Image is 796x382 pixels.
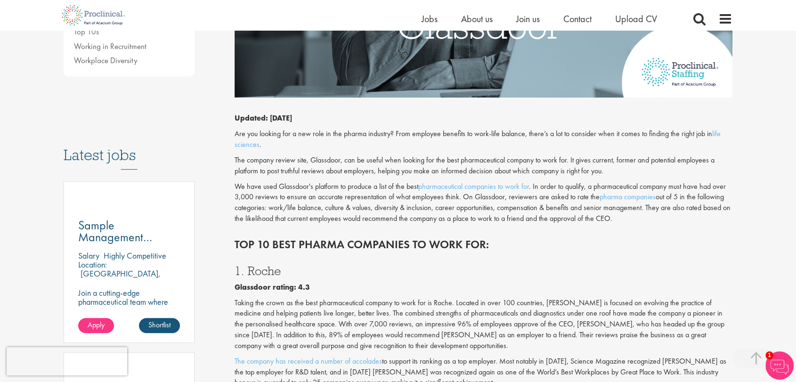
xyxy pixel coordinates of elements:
[78,318,114,333] a: Apply
[104,250,166,261] p: Highly Competitive
[516,13,540,25] a: Join us
[765,351,794,380] img: Chatbot
[461,13,493,25] a: About us
[422,13,438,25] a: Jobs
[235,282,310,292] b: Glassdoor rating: 4.3
[78,217,152,257] span: Sample Management Scientist
[615,13,657,25] a: Upload CV
[74,41,146,51] a: Working in Recruitment
[235,356,382,366] a: The company has received a number of accolades
[7,347,127,375] iframe: reCAPTCHA
[235,298,733,351] p: Taking the crown as the best pharmaceutical company to work for is Roche. Located in over 100 cou...
[139,318,180,333] a: Shortlist
[235,129,733,150] p: Are you looking for a new role in the pharma industry? From employee benefits to work-life balanc...
[74,55,138,65] a: Workplace Diversity
[78,250,99,261] span: Salary
[563,13,592,25] a: Contact
[74,26,99,37] a: Top 10s
[235,265,733,277] h3: 1. Roche
[235,129,721,149] a: life sciences
[78,288,180,333] p: Join a cutting-edge pharmaceutical team where your precision and passion for quality will help sh...
[235,181,733,224] p: We have used Glassdoor's platform to produce a list of the best . In order to qualify, a pharmace...
[235,155,733,177] p: The company review site, Glassdoor, can be useful when looking for the best pharmaceutical compan...
[235,113,292,123] b: Updated: [DATE]
[64,123,195,170] h3: Latest jobs
[600,192,656,202] a: pharma companies
[78,219,180,243] a: Sample Management Scientist
[78,259,107,270] span: Location:
[765,351,773,359] span: 1
[235,238,733,251] h2: Top 10 best pharma companies to work for:
[88,320,105,330] span: Apply
[418,181,529,191] a: pharmaceutical companies to work for
[78,268,161,288] p: [GEOGRAPHIC_DATA], [GEOGRAPHIC_DATA]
